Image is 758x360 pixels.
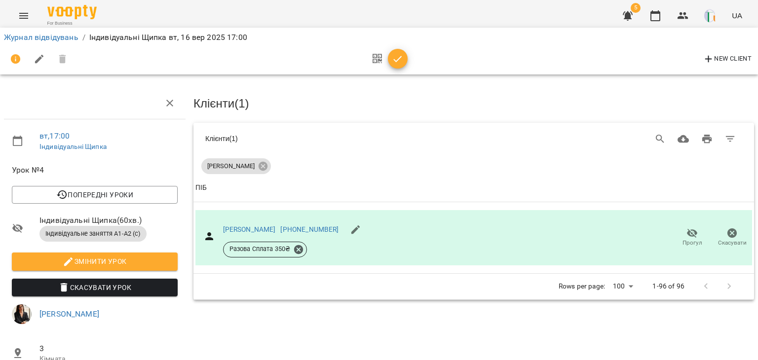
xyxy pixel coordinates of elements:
[12,252,178,270] button: Змінити урок
[559,282,605,291] p: Rows per page:
[631,3,641,13] span: 5
[20,282,170,293] span: Скасувати Урок
[47,20,97,27] span: For Business
[280,225,339,233] a: [PHONE_NUMBER]
[712,224,752,252] button: Скасувати
[704,9,718,23] img: 9a1d62ba177fc1b8feef1f864f620c53.png
[695,127,719,151] button: Друк
[728,6,746,25] button: UA
[672,224,712,252] button: Прогул
[12,164,178,176] span: Урок №4
[193,97,754,110] h3: Клієнти ( 1 )
[89,32,247,43] p: Індивідуальні Щипка вт, 16 вер 2025 17:00
[39,309,99,319] a: [PERSON_NAME]
[719,127,742,151] button: Фільтр
[703,53,752,65] span: New Client
[224,245,297,253] span: Разова Сплата 350 ₴
[700,51,754,67] button: New Client
[718,239,747,247] span: Скасувати
[648,127,672,151] button: Search
[39,343,178,355] span: 3
[39,229,147,238] span: Індивідуальне заняття А1-А2 (с)
[39,215,178,226] span: Індивідуальні Щипка ( 60 хв. )
[47,5,97,19] img: Voopty Logo
[652,282,684,291] p: 1-96 of 96
[609,279,637,293] div: 100
[223,225,276,233] a: [PERSON_NAME]
[20,255,170,267] span: Змінити урок
[20,189,170,201] span: Попередні уроки
[39,143,107,150] a: Індивідуальні Щипка
[672,127,695,151] button: Завантажити CSV
[732,10,742,21] span: UA
[12,304,32,324] img: 767302f1b9b7018f3e7d2d8cc4739cd7.jpg
[195,182,207,194] div: ПІБ
[12,279,178,296] button: Скасувати Урок
[201,158,271,174] div: [PERSON_NAME]
[82,32,85,43] li: /
[195,182,207,194] div: Sort
[4,33,78,42] a: Журнал відвідувань
[223,242,307,257] div: Разова Сплата 350₴
[205,134,443,144] div: Клієнти ( 1 )
[195,182,752,194] span: ПІБ
[201,162,261,171] span: [PERSON_NAME]
[12,4,36,28] button: Menu
[682,239,702,247] span: Прогул
[4,32,754,43] nav: breadcrumb
[12,186,178,204] button: Попередні уроки
[193,123,754,154] div: Table Toolbar
[39,131,70,141] a: вт , 17:00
